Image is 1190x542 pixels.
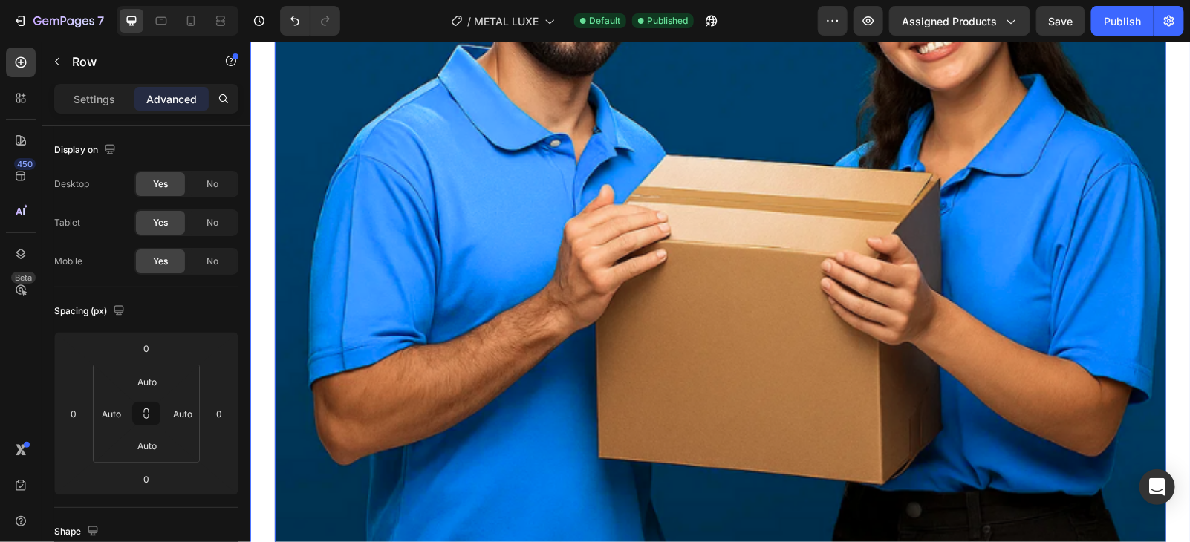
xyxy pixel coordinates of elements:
[54,522,102,542] div: Shape
[54,216,80,229] div: Tablet
[207,255,218,268] span: No
[153,255,168,268] span: Yes
[474,13,539,29] span: METAL LUXE
[146,91,197,107] p: Advanced
[208,402,230,425] input: 0
[62,402,85,425] input: 0
[132,434,162,457] input: auto
[207,177,218,191] span: No
[132,370,162,393] input: auto
[100,402,123,425] input: auto
[131,468,161,490] input: 0
[1091,6,1154,36] button: Publish
[1104,13,1141,29] div: Publish
[131,337,161,359] input: 0
[902,13,997,29] span: Assigned Products
[153,177,168,191] span: Yes
[207,216,218,229] span: No
[54,140,119,160] div: Display on
[6,6,111,36] button: 7
[74,91,115,107] p: Settings
[1049,15,1073,27] span: Save
[54,301,128,321] div: Spacing (px)
[280,6,340,36] div: Undo/Redo
[467,13,471,29] span: /
[11,272,36,284] div: Beta
[1036,6,1085,36] button: Save
[54,255,82,268] div: Mobile
[97,12,104,30] p: 7
[589,14,620,27] span: Default
[153,216,168,229] span: Yes
[1139,469,1175,505] div: Open Intercom Messenger
[889,6,1030,36] button: Assigned Products
[250,42,1190,542] iframe: Design area
[54,177,89,191] div: Desktop
[14,158,36,170] div: 450
[647,14,688,27] span: Published
[72,53,198,71] p: Row
[172,402,194,425] input: auto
